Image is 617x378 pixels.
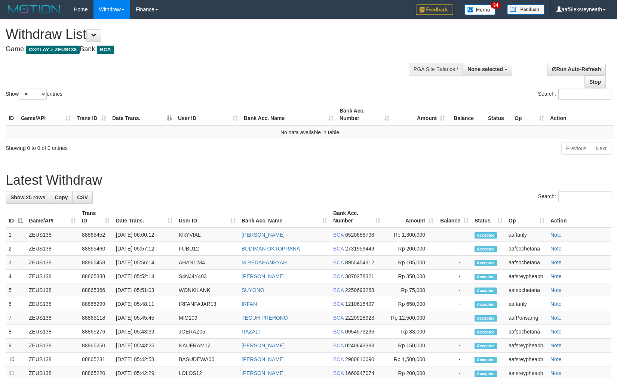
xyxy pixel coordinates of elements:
[463,63,512,76] button: None selected
[79,311,113,325] td: 88865118
[6,125,614,139] td: No data available in table
[550,287,562,293] a: Note
[26,256,79,270] td: ZEUS138
[333,246,344,252] span: BCA
[345,315,374,321] span: Copy 2220918923 to clipboard
[345,356,374,362] span: Copy 2980810090 to clipboard
[242,246,300,252] a: BUDIMAN OKTOPRANA
[113,256,176,270] td: [DATE] 05:56:14
[436,270,472,283] td: -
[550,246,562,252] a: Note
[175,104,241,125] th: User ID: activate to sort column ascending
[345,259,374,265] span: Copy 8955454312 to clipboard
[242,342,285,348] a: [PERSON_NAME]
[409,63,463,76] div: PGA Site Balance /
[113,228,176,242] td: [DATE] 06:00:12
[550,301,562,307] a: Note
[26,353,79,366] td: ZEUS138
[475,357,497,363] span: Accepted
[475,232,497,239] span: Accepted
[333,232,344,238] span: BCA
[416,4,453,15] img: Feedback.jpg
[464,4,496,15] img: Button%20Memo.svg
[436,339,472,353] td: -
[475,301,497,308] span: Accepted
[345,329,374,335] span: Copy 0954573296 to clipboard
[584,76,606,88] a: Stop
[330,206,383,228] th: Bank Acc. Number: activate to sort column ascending
[436,283,472,297] td: -
[6,27,404,42] h1: Withdraw List
[333,370,344,376] span: BCA
[26,206,79,228] th: Game/API: activate to sort column ascending
[333,356,344,362] span: BCA
[383,228,436,242] td: Rp 1,300,000
[26,46,80,54] span: OXPLAY > ZEUS138
[241,104,337,125] th: Bank Acc. Name: activate to sort column ascending
[475,260,497,266] span: Accepted
[176,283,239,297] td: WONKILANK
[392,104,448,125] th: Amount: activate to sort column ascending
[6,46,404,53] h4: Game: Bank:
[345,342,374,348] span: Copy 0240643383 to clipboard
[79,297,113,311] td: 88865299
[26,297,79,311] td: ZEUS138
[79,228,113,242] td: 88865452
[6,325,26,339] td: 8
[242,370,285,376] a: [PERSON_NAME]
[550,370,562,376] a: Note
[6,206,26,228] th: ID: activate to sort column descending
[550,356,562,362] a: Note
[383,311,436,325] td: Rp 12,500,000
[383,339,436,353] td: Rp 150,000
[79,339,113,353] td: 88865250
[6,228,26,242] td: 1
[333,342,344,348] span: BCA
[506,283,547,297] td: aafsochetana
[242,287,264,293] a: SUYONO
[176,270,239,283] td: S4NJ4Y403
[506,325,547,339] td: aafsochetana
[467,66,503,72] span: None selected
[333,273,344,279] span: BCA
[6,297,26,311] td: 6
[113,339,176,353] td: [DATE] 05:43:25
[242,259,287,265] a: M REDAHANSYAH
[475,371,497,377] span: Accepted
[383,206,436,228] th: Amount: activate to sort column ascending
[506,297,547,311] td: aaftanly
[74,104,109,125] th: Trans ID: activate to sort column ascending
[436,256,472,270] td: -
[113,311,176,325] td: [DATE] 05:45:45
[448,104,485,125] th: Balance
[26,228,79,242] td: ZEUS138
[242,356,285,362] a: [PERSON_NAME]
[472,206,506,228] th: Status: activate to sort column ascending
[10,194,45,200] span: Show 25 rows
[176,297,239,311] td: IRFANFAJAR13
[436,206,472,228] th: Balance: activate to sort column ascending
[242,315,288,321] a: TEGUH PREHONO
[79,270,113,283] td: 88865388
[176,256,239,270] td: AHAN1234
[242,232,285,238] a: [PERSON_NAME]
[50,191,73,204] a: Copy
[558,89,611,100] input: Search:
[561,142,591,155] a: Previous
[547,206,611,228] th: Action
[436,353,472,366] td: -
[436,325,472,339] td: -
[436,228,472,242] td: -
[345,246,374,252] span: Copy 2731959449 to clipboard
[383,256,436,270] td: Rp 105,000
[333,315,344,321] span: BCA
[176,242,239,256] td: FUBU12
[176,339,239,353] td: NAUFRAM12
[6,173,611,188] h1: Latest Withdraw
[26,283,79,297] td: ZEUS138
[6,141,252,152] div: Showing 0 to 0 of 0 entries
[113,270,176,283] td: [DATE] 05:52:14
[383,270,436,283] td: Rp 350,000
[475,274,497,280] span: Accepted
[436,297,472,311] td: -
